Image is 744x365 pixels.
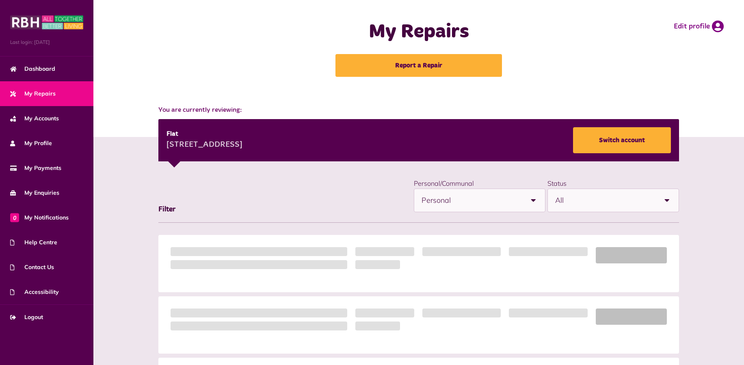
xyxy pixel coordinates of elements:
[10,213,69,222] span: My Notifications
[10,164,61,172] span: My Payments
[674,20,724,33] a: Edit profile
[573,127,671,153] a: Switch account
[335,54,502,77] a: Report a Repair
[264,20,573,44] h1: My Repairs
[10,89,56,98] span: My Repairs
[10,213,19,222] span: 0
[10,139,52,148] span: My Profile
[158,105,679,115] span: You are currently reviewing:
[10,238,57,247] span: Help Centre
[10,288,59,296] span: Accessibility
[10,14,83,30] img: MyRBH
[10,263,54,272] span: Contact Us
[10,65,55,73] span: Dashboard
[10,313,43,322] span: Logout
[167,129,242,139] div: Flat
[10,114,59,123] span: My Accounts
[167,139,242,151] div: [STREET_ADDRESS]
[10,39,83,46] span: Last login: [DATE]
[10,189,59,197] span: My Enquiries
